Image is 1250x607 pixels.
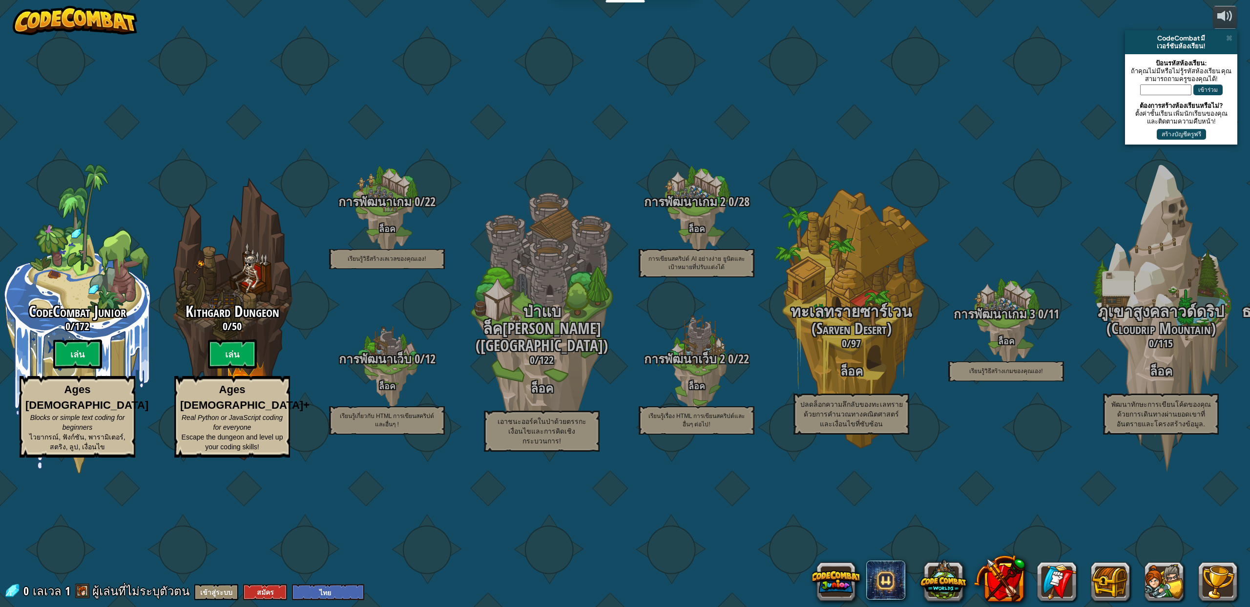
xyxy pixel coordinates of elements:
[738,351,749,367] span: 22
[1213,6,1237,29] button: ปรับระดับเสียง
[530,353,535,367] span: 0
[1130,59,1232,67] div: ป้อนรหัสห้องเรียน:
[65,319,70,334] span: 0
[774,337,929,349] h3: /
[310,353,464,366] h3: /
[29,301,126,322] span: CodeCombat Junior
[1129,34,1233,42] div: CodeCombat มี
[23,583,32,599] span: 0
[53,339,102,369] btn: เล่น
[348,255,426,262] span: เรียนรู้วิธีสร้างเลเวลของคุณเอง!
[648,413,745,428] span: เรียนรู้เรื่อง HTML การเขียนสคริปต์และอื่นๆ ต่อไป!
[1130,109,1232,125] div: ตั้งค่าชั้นเรียน เพิ่มนักเรียนของคุณ และติดตามความคืบหน้า!
[223,319,228,334] span: 0
[464,354,619,366] h3: /
[340,413,435,428] span: เรียนรู้เกี่ยวกับ HTML การเขียนสคริปต์ และอื่นๆ !
[1129,42,1233,50] div: เวอร์ชันห้องเรียน!
[725,351,733,367] span: 0
[791,301,912,339] span: ทะเลทรายซาร์เวน (Sarven Desert)
[619,353,774,366] h3: /
[30,414,125,431] span: Blocks or simple text coding for beginners
[208,339,257,369] btn: เล่น
[1157,129,1206,140] button: สร้างบัญชีครูฟรี
[1130,102,1232,109] div: ต้องการสร้างห้องเรียนหรือไม่?
[619,381,774,391] h4: ล็อค
[310,195,464,209] h3: /
[851,336,861,351] span: 97
[1193,84,1223,95] button: เข้าร่วม
[155,164,310,474] div: Complete previous world to unlock
[182,414,283,431] span: Real Python or JavaScript coding for everyone
[25,383,148,411] strong: Ages [DEMOGRAPHIC_DATA]
[65,583,70,599] span: 1
[929,308,1083,321] h3: /
[476,301,608,356] span: ป่าแบล็ค[PERSON_NAME] ([GEOGRAPHIC_DATA])
[243,584,287,600] button: สมัคร
[644,193,726,210] span: การพัฒนาเกม 2
[644,351,725,367] span: การพัฒนาเว็บ 2
[648,255,744,271] span: การเขียนสคริปต์ AI อย่างง่าย ยูนิตและเป้าหมายที่ปรับแต่งได้
[800,400,903,428] span: ปลดล็อกความลึกลับของทะเลทรายด้วยการคำนวณทางคณิตศาสตร์และเงื่อนไขที่ซับซ้อน
[155,320,310,332] h3: /
[180,383,310,411] strong: Ages [DEMOGRAPHIC_DATA]+
[425,351,436,367] span: 12
[619,224,774,233] h4: ล็อค
[13,6,138,35] img: CodeCombat - Learn how to code by playing a game
[29,433,125,451] span: ไวยากรณ์, ฟังก์ชัน, พารามิเตอร์, สตริง, ลูป, เงื่อนไข
[1048,306,1059,322] span: 11
[1130,67,1232,83] div: ถ้าคุณไม่มีหรือไม่รู้รหัสห้องเรียน คุณสามารถถามครูของคุณได้!
[539,353,554,367] span: 122
[1083,365,1238,378] h3: ล็อค
[464,382,619,395] h3: ล็อค
[1111,400,1211,428] span: พัฒนาทักษะการเขียนโค้ดของคุณด้วยการเดินทางผ่านยอดเขาที่อันตรายและโครงสร้างข้อมูล.
[969,368,1042,375] span: เรียนรู้วิธีสร้างเกมของคุณเอง!
[310,381,464,391] h4: ล็อค
[1083,337,1238,349] h3: /
[338,193,412,210] span: การพัฒนาเกม
[412,193,420,210] span: 0
[726,193,734,210] span: 0
[498,418,586,445] span: เอาชนะออร์คในป่าด้วยตรรกะเงื่อนไขและการคิดเชิงกระบวนการ!
[232,319,242,334] span: 50
[774,365,929,378] h3: ล็อค
[92,583,189,599] span: ผู้เล่นที่ไม่ระบุตัวตน
[842,336,847,351] span: 0
[412,351,420,367] span: 0
[182,433,283,451] span: Escape the dungeon and level up your coding skills!
[1098,301,1224,339] span: ภูเขาสูงคลาวด์ดริป (Cloudrip Mountain)
[425,193,436,210] span: 22
[1149,336,1154,351] span: 0
[33,583,62,599] span: เลเวล
[194,584,238,600] button: เข้าสู่ระบบ
[339,351,412,367] span: การพัฒนาเว็บ
[929,336,1083,346] h4: ล็อค
[1158,336,1173,351] span: 115
[739,193,750,210] span: 28
[619,195,774,209] h3: /
[75,319,89,334] span: 172
[1035,306,1043,322] span: 0
[186,301,279,322] span: Kithgard Dungeon
[954,306,1035,322] span: การพัฒนาเกม 3
[310,224,464,233] h4: ล็อค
